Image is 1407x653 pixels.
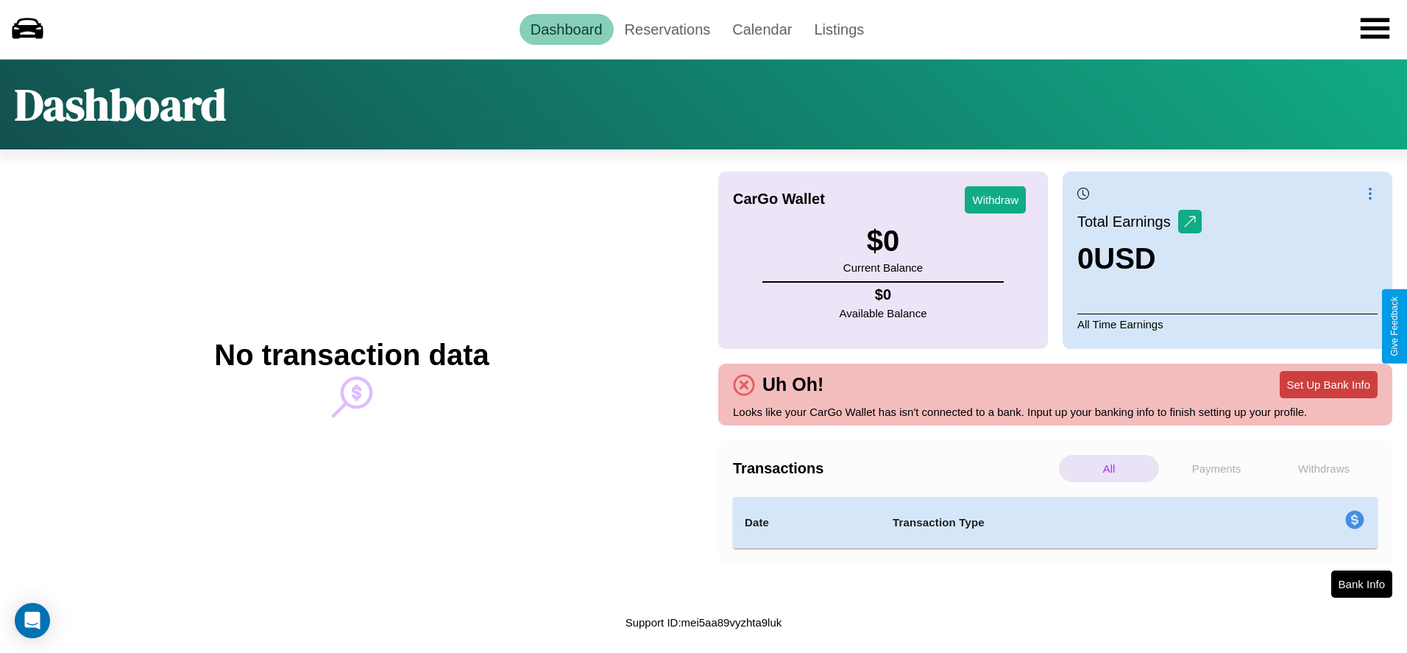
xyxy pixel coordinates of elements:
[1166,455,1266,482] p: Payments
[520,14,614,45] a: Dashboard
[803,14,875,45] a: Listings
[625,613,782,632] p: Support ID: mei5aa89vyzhta9luk
[745,514,869,532] h4: Date
[893,514,1225,532] h4: Transaction Type
[1331,571,1392,598] button: Bank Info
[1077,208,1178,235] p: Total Earnings
[840,286,927,303] h4: $ 0
[1077,314,1378,334] p: All Time Earnings
[843,258,923,278] p: Current Balance
[214,339,489,372] h2: No transaction data
[1077,242,1202,275] h3: 0 USD
[733,460,1055,477] h4: Transactions
[15,74,226,135] h1: Dashboard
[733,191,825,208] h4: CarGo Wallet
[840,303,927,323] p: Available Balance
[843,225,923,258] h3: $ 0
[733,497,1378,548] table: simple table
[614,14,722,45] a: Reservations
[1059,455,1159,482] p: All
[733,402,1378,422] p: Looks like your CarGo Wallet has isn't connected to a bank. Input up your banking info to finish ...
[15,603,50,638] div: Open Intercom Messenger
[965,186,1026,213] button: Withdraw
[1280,371,1378,398] button: Set Up Bank Info
[1274,455,1374,482] p: Withdraws
[755,374,831,395] h4: Uh Oh!
[1389,297,1400,356] div: Give Feedback
[721,14,803,45] a: Calendar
